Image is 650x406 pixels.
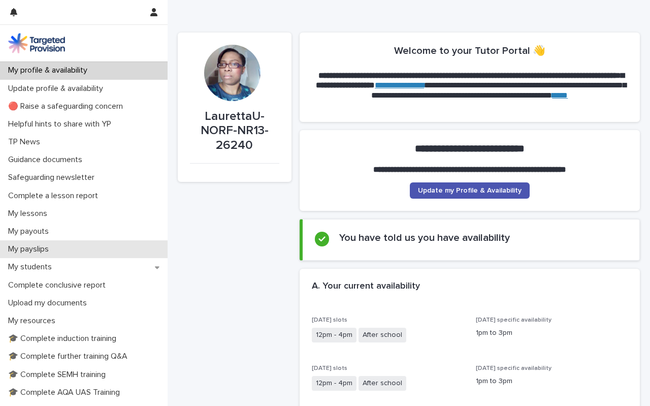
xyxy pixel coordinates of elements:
[4,191,106,201] p: Complete a lesson report
[190,109,279,153] p: LaurettaU-NORF-NR13-26240
[4,227,57,236] p: My payouts
[339,232,510,244] h2: You have told us you have availability
[4,155,90,165] p: Guidance documents
[4,316,63,326] p: My resources
[4,244,57,254] p: My payslips
[4,280,114,290] p: Complete conclusive report
[312,365,347,371] span: [DATE] slots
[394,45,545,57] h2: Welcome to your Tutor Portal 👋
[4,102,131,111] p: 🔴 Raise a safeguarding concern
[4,137,48,147] p: TP News
[312,328,356,342] span: 12pm - 4pm
[312,317,347,323] span: [DATE] slots
[476,328,628,338] p: 1pm to 3pm
[4,388,128,397] p: 🎓 Complete AQA UAS Training
[410,182,530,199] a: Update my Profile & Availability
[312,281,420,292] h2: A. Your current availability
[476,365,551,371] span: [DATE] specific availability
[4,298,95,308] p: Upload my documents
[8,33,65,53] img: M5nRWzHhSzIhMunXDL62
[4,370,114,380] p: 🎓 Complete SEMH training
[4,334,124,343] p: 🎓 Complete induction training
[4,84,111,93] p: Update profile & availability
[476,376,628,387] p: 1pm to 3pm
[359,376,406,391] span: After school
[4,119,119,129] p: Helpful hints to share with YP
[359,328,406,342] span: After school
[476,317,551,323] span: [DATE] specific availability
[418,187,522,194] span: Update my Profile & Availability
[4,352,136,361] p: 🎓 Complete further training Q&A
[4,173,103,182] p: Safeguarding newsletter
[4,262,60,272] p: My students
[4,66,95,75] p: My profile & availability
[312,376,356,391] span: 12pm - 4pm
[4,209,55,218] p: My lessons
